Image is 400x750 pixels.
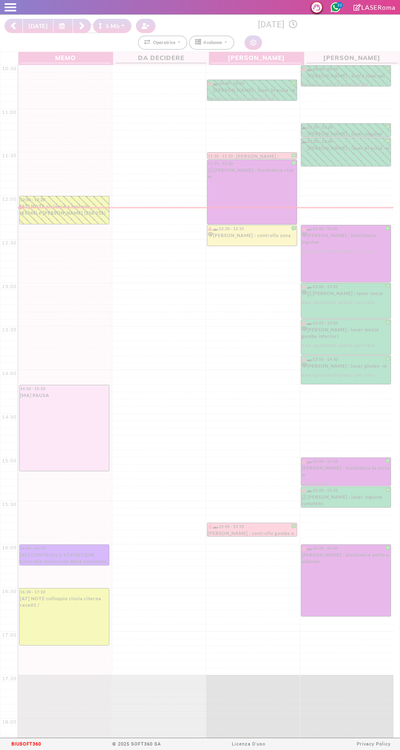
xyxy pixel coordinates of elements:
span: PRESO CON TEMPISTICHE ERRATE!! DA CONFERMARE al telefono non ha capito niente [302,79,391,102]
div: 15:00 [0,457,18,464]
div: 11:35 - 12:20 [208,160,296,166]
span: rata!! €272 [302,478,391,487]
div: 16:30 [0,588,18,595]
h3: [DATE] [160,20,396,30]
img: PERCORSO [302,495,307,500]
div: 11:30 - 11:35 [208,153,236,158]
a: LASERoma [353,3,396,11]
div: 12:00 - 12:20 [20,197,109,203]
div: 14:30 [0,414,18,421]
div: 11:10 - 11:20 [302,124,391,130]
i: Il cliente ha degli insoluti [208,226,212,231]
div: [PERSON_NAME] : controllo zona [208,232,296,241]
i: Il cliente ha degli insoluti [302,67,306,71]
a: Privacy Policy [357,741,391,747]
div: [PERSON_NAME] : laser mezze gambe inferiori [302,326,391,349]
div: 12:20 - 13:00 [302,226,391,232]
i: Clicca per andare alla pagina di firma [353,4,361,11]
i: PAGATO [302,146,308,150]
img: PERCORSO [208,168,213,173]
div: 12:20 - 12:35 [208,226,296,232]
span: [PERSON_NAME] [307,53,398,63]
i: Categoria cliente: Diamante [302,363,307,368]
i: Il cliente ha degli insoluti [302,546,306,550]
div: 11:30 [0,152,18,159]
div: [PERSON_NAME] : laser inguine completo [302,131,391,137]
div: 18:00 [0,719,18,726]
i: PAGATO [208,88,214,92]
div: 17:30 [0,675,18,682]
span: [PERSON_NAME] [211,53,302,63]
i: Categoria cliente: Diamante [302,327,307,332]
div: 16:30 - 17:10 [20,589,109,595]
div: [PERSON_NAME] : extra time nei [302,73,391,86]
div: 10:40 - 10:55 [208,80,296,87]
div: 10:30 - 10:45 [302,66,391,72]
i: Categoria cliente: Diamante [302,291,307,296]
div: [PERSON_NAME] : biochimica braccia w [302,465,391,486]
span: non spostare! preso per sole [302,340,391,349]
img: PERCORSO [307,291,313,297]
span: PRESO CON TEMPISTICHE ERRATE!! DA CONFERMARE al telefono non ha capito niente [208,93,296,116]
div: 15:30 [0,501,18,508]
span: Da Decidere [116,53,207,63]
i: Il cliente ha degli insoluti [208,81,212,85]
div: [PERSON_NAME] : biochimica viso m [208,167,296,183]
div: 15:00 - 15:20 [302,458,391,464]
div: 12:30 [0,240,18,246]
i: Il cliente ha degli insoluti [302,284,306,288]
div: [PERSON_NAME] : controllo viso [236,153,296,159]
i: PAGATO [302,131,308,136]
div: [AT] NOTE colloquio cinzia citerna rece01 / [20,595,109,609]
span: non spostare! preso per sole [302,246,391,255]
span: non spostare! preso per sole [302,369,391,378]
div: [PERSON_NAME] : laser cosce [302,290,391,306]
i: Il cliente ha degli insoluti [302,459,306,463]
div: 13:50 - 14:10 [302,356,391,362]
div: 10:30 [0,65,18,72]
div: 11:20 - 11:40 [302,138,391,144]
button: [DATE] [22,19,53,33]
div: [PERSON_NAME] : laser gluteo -m [302,363,391,379]
i: PAGATO [302,73,308,78]
div: 14:00 [0,370,18,377]
div: 13:00 - 13:25 [302,284,391,290]
div: 14:10 - 15:10 [20,386,109,392]
div: 12:00 [0,196,18,203]
span: non spostare! preso per sole [302,297,391,306]
i: Categoria cliente: Diamante [302,233,307,238]
i: Il cliente ha degli insoluti [302,321,306,325]
div: [PERSON_NAME] : controllo gambe e inguine [208,530,296,536]
i: Il cliente ha degli insoluti [302,226,306,231]
div: [PERSON_NAME] : laser braccia -w [302,145,391,154]
i: Il cliente ha degli insoluti [302,488,306,492]
div: 16:00 - 16:50 [302,545,391,551]
span: Memo [20,53,111,63]
div: 5 Minuti [99,22,129,30]
div: 16:00 [0,544,18,551]
div: [PERSON_NAME] : laser inguine completo [302,494,391,507]
div: 11:00 [0,109,18,116]
a: Licenza D'uso [232,741,265,747]
button: Crea nuovo contatto rapido [136,19,156,33]
div: [AT] CONTROLLO STATISTICHE Controllo statistiche della settimana (screen con report sul gruppo) p... [20,552,109,565]
div: 17:00 [0,632,18,639]
i: Il cliente ha degli insoluti [302,357,306,361]
div: 15:20 - 15:35 [302,487,391,493]
div: 15:45 - 15:55 [208,524,296,530]
i: Categoria cliente: Diamante [208,233,213,238]
span: 30 [336,2,343,9]
div: [MA] PAUSA [20,392,109,399]
div: 13:00 [0,283,18,290]
div: [PERSON_NAME] : laser braccia -w [208,87,296,100]
div: 13:30 [0,326,18,333]
div: [AT] NOTE scrivere a toscano (€1344) e [PERSON_NAME] (256 256) [20,203,109,217]
i: Il cliente ha degli insoluti [208,524,212,528]
div: [PERSON_NAME] : biochimica inguine [302,232,391,255]
div: 13:25 - 13:50 [302,320,391,326]
div: [PERSON_NAME] : biochimica petto e addome [302,552,391,568]
div: 16:00 - 16:15 [20,545,109,551]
